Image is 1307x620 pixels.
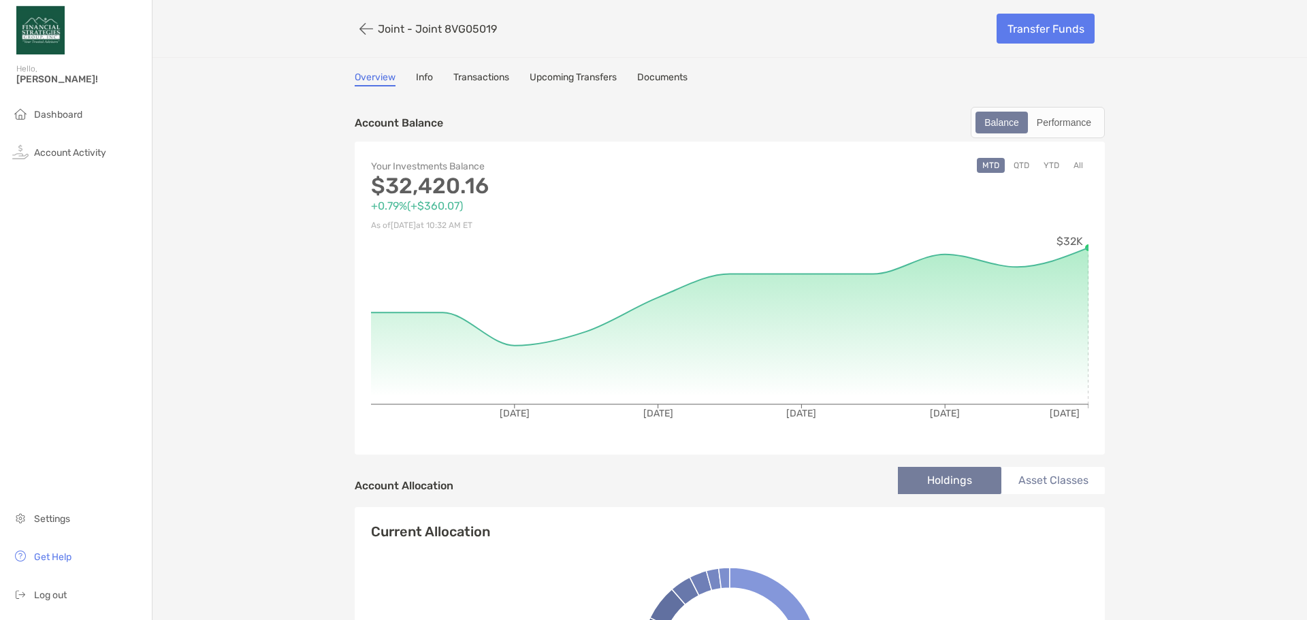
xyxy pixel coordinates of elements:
[371,178,730,195] p: $32,420.16
[930,408,960,419] tspan: [DATE]
[16,74,144,85] span: [PERSON_NAME]!
[371,158,730,175] p: Your Investments Balance
[530,71,617,86] a: Upcoming Transfers
[416,71,433,86] a: Info
[1056,235,1083,248] tspan: $32K
[453,71,509,86] a: Transactions
[355,479,453,492] h4: Account Allocation
[898,467,1001,494] li: Holdings
[1008,158,1035,173] button: QTD
[371,197,730,214] p: +0.79% ( +$360.07 )
[1050,408,1080,419] tspan: [DATE]
[1068,158,1088,173] button: All
[786,408,816,419] tspan: [DATE]
[971,107,1105,138] div: segmented control
[34,589,67,601] span: Log out
[34,551,71,563] span: Get Help
[355,71,396,86] a: Overview
[378,22,497,35] p: Joint - Joint 8VG05019
[371,217,730,234] p: As of [DATE] at 10:32 AM ET
[643,408,673,419] tspan: [DATE]
[12,586,29,602] img: logout icon
[977,158,1005,173] button: MTD
[997,14,1095,44] a: Transfer Funds
[12,105,29,122] img: household icon
[34,513,70,525] span: Settings
[34,147,106,159] span: Account Activity
[12,144,29,160] img: activity icon
[637,71,688,86] a: Documents
[12,510,29,526] img: settings icon
[371,523,490,540] h4: Current Allocation
[355,114,443,131] p: Account Balance
[1038,158,1065,173] button: YTD
[1029,113,1099,132] div: Performance
[1001,467,1105,494] li: Asset Classes
[500,408,530,419] tspan: [DATE]
[16,5,65,54] img: Zoe Logo
[12,548,29,564] img: get-help icon
[34,109,82,120] span: Dashboard
[977,113,1027,132] div: Balance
